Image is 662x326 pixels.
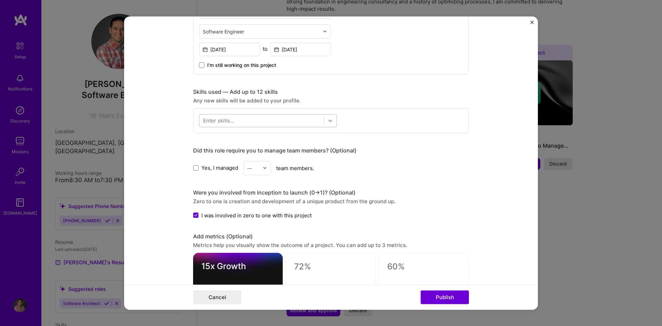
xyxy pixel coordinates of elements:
div: Any new skills will be added to your profile. [193,97,469,104]
div: Skills used — Add up to 12 skills [193,88,469,95]
div: — [247,164,252,171]
textarea: 15x Growth [201,261,274,275]
button: Close [530,20,534,28]
div: Add metrics (Optional) [193,233,469,240]
div: Did this role require you to manage team members? (Optional) [193,147,469,154]
span: I was involved in zero to one with this project [201,211,312,219]
div: to [263,45,268,52]
button: Publish [421,290,469,304]
div: team members. [193,161,469,175]
input: Date [199,42,260,56]
img: drop icon [263,166,267,170]
div: Zero to one is creation and development of a unique product from the ground up. [193,197,469,205]
button: Cancel [193,290,241,304]
input: Date [270,42,331,56]
span: Yes, I managed [201,164,238,171]
span: I’m still working on this project [207,61,276,68]
div: Were you involved from inception to launch (0 -> 1)? (Optional) [193,189,469,196]
div: Enter skills... [203,117,234,124]
img: drop icon [323,29,327,33]
div: Metrics help you visually show the outcome of a project. You can add up to 3 metrics. [193,241,469,249]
